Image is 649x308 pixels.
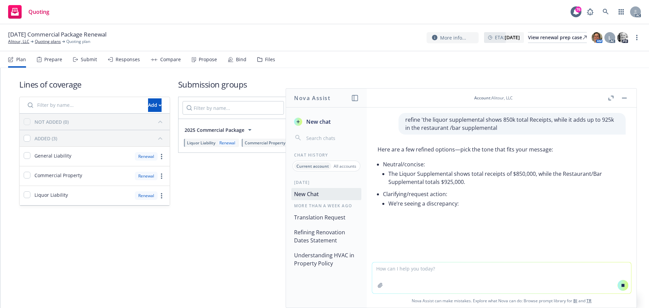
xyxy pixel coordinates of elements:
[158,172,166,180] a: more
[265,57,275,62] div: Files
[28,9,49,15] span: Quoting
[135,191,158,200] div: Renewal
[44,57,62,62] div: Prepare
[291,226,361,246] button: Refining Renovation Dates Statement
[8,30,106,39] span: [DATE] Commercial Package Renewal
[34,133,166,144] button: ADDED (3)
[8,39,29,45] a: Alitour, LLC
[291,188,361,200] button: New Chat
[291,211,361,223] button: Translation Request
[573,298,577,304] a: BI
[183,101,284,115] input: Filter by name...
[583,5,597,19] a: Report a Bug
[5,2,52,21] a: Quoting
[236,57,246,62] div: Bind
[575,6,581,13] div: 76
[245,140,285,146] span: Commercial Property
[286,152,367,158] div: Chat History
[34,152,71,159] span: General Liability
[615,5,628,19] a: Switch app
[34,172,82,179] span: Commercial Property
[427,32,479,43] button: More info...
[148,98,162,112] button: Add
[16,57,26,62] div: Plan
[474,95,513,101] div: : Alitour, LLC
[378,145,626,153] p: Here are a few refined options—pick the tone that fits your message:
[296,163,329,169] p: Current account
[294,94,331,102] h1: Nova Assist
[599,5,612,19] a: Search
[369,294,634,308] span: Nova Assist can make mistakes. Explore what Nova can do: Browse prompt library for and
[617,32,628,43] img: photo
[286,203,367,209] div: More than a week ago
[34,118,69,125] div: NOT ADDED (0)
[34,191,68,198] span: Liquor Liability
[592,32,602,43] img: photo
[116,57,140,62] div: Responses
[286,180,367,185] div: [DATE]
[218,140,237,146] div: Renewal
[305,118,331,126] span: New chat
[35,39,61,45] a: Quoting plans
[586,298,592,304] a: TR
[24,98,144,112] input: Filter by name...
[34,135,57,142] div: ADDED (3)
[291,116,361,128] button: New chat
[505,34,520,41] strong: [DATE]
[34,116,166,127] button: NOT ADDED (0)
[528,32,587,43] a: View renewal prep case
[608,34,611,41] span: L
[81,57,97,62] div: Submit
[66,39,90,45] span: Quoting plan
[148,99,162,112] div: Add
[185,126,244,134] span: 2025 Commercial Package
[405,116,619,132] p: refine 'the liquor supplemental shows 850k total Receipts, while it adds up to 925k in the restau...
[388,168,626,187] li: The Liquor Supplemental shows total receipts of $850,000, while the Restaurant/Bar Supplemental t...
[160,57,181,62] div: Compare
[199,57,217,62] div: Propose
[135,172,158,180] div: Renewal
[19,79,170,90] h1: Lines of coverage
[334,163,356,169] p: All accounts
[305,133,359,143] input: Search chats
[633,33,641,42] a: more
[135,152,158,161] div: Renewal
[383,190,626,198] p: Clarifying/request action:
[388,198,626,209] li: We’re seeing a discrepancy:
[291,249,361,269] button: Understanding HVAC in Property Policy
[495,34,520,41] span: ETA :
[474,95,490,101] span: Account
[440,34,466,41] span: More info...
[383,160,626,168] p: Neutral/concise:
[158,152,166,161] a: more
[183,123,256,137] button: 2025 Commercial Package
[178,79,630,90] h1: Submission groups
[187,140,215,146] span: Liquor Liability
[158,192,166,200] a: more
